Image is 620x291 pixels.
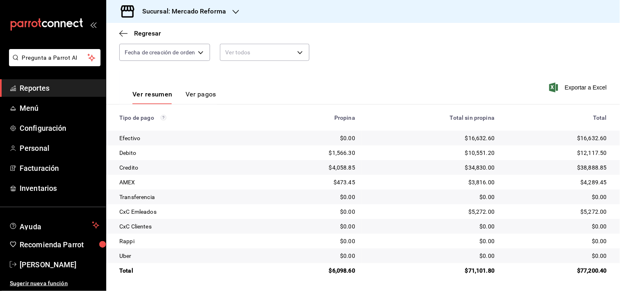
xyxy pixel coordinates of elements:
div: $473.45 [273,178,355,186]
div: $1,566.30 [273,149,355,157]
span: Configuración [20,123,99,134]
a: Pregunta a Parrot AI [6,59,101,68]
div: navigation tabs [132,90,216,104]
div: $0.00 [508,252,607,260]
div: Total [508,114,607,121]
div: $38,888.85 [508,163,607,172]
button: Exportar a Excel [551,83,607,92]
div: $0.00 [273,193,355,201]
div: Efectivo [119,134,260,142]
div: $34,830.00 [368,163,495,172]
div: $0.00 [273,252,355,260]
div: $5,272.00 [368,208,495,216]
div: Propina [273,114,355,121]
span: Menú [20,103,99,114]
button: Ver resumen [132,90,172,104]
div: CxC Clientes [119,222,260,231]
div: $77,200.40 [508,266,607,275]
span: Reportes [20,83,99,94]
div: Rappi [119,237,260,245]
div: $0.00 [368,237,495,245]
div: Uber [119,252,260,260]
div: $0.00 [368,193,495,201]
button: Ver pagos [186,90,216,104]
div: Total sin propina [368,114,495,121]
div: $0.00 [273,134,355,142]
button: open_drawer_menu [90,21,96,28]
span: Inventarios [20,183,99,194]
div: Transferencia [119,193,260,201]
div: $0.00 [273,222,355,231]
div: $0.00 [508,237,607,245]
span: Personal [20,143,99,154]
div: $0.00 [508,193,607,201]
div: $71,101.80 [368,266,495,275]
span: Fecha de creación de orden [125,48,195,56]
div: $0.00 [273,237,355,245]
div: $5,272.00 [508,208,607,216]
div: Tipo de pago [119,114,260,121]
div: $12,117.50 [508,149,607,157]
div: $6,098.60 [273,266,355,275]
span: Pregunta a Parrot AI [22,54,88,62]
span: Ayuda [20,220,89,230]
button: Regresar [119,29,161,37]
div: CxC Emleados [119,208,260,216]
span: Facturación [20,163,99,174]
svg: Los pagos realizados con Pay y otras terminales son montos brutos. [161,115,166,121]
div: $4,289.45 [508,178,607,186]
div: AMEX [119,178,260,186]
h3: Sucursal: Mercado Reforma [136,7,226,16]
div: $3,816.00 [368,178,495,186]
div: $0.00 [368,222,495,231]
div: $4,058.85 [273,163,355,172]
span: Regresar [134,29,161,37]
div: $0.00 [508,222,607,231]
span: Recomienda Parrot [20,239,99,250]
div: $0.00 [273,208,355,216]
div: $16,632.60 [368,134,495,142]
button: Pregunta a Parrot AI [9,49,101,66]
div: $0.00 [368,252,495,260]
div: $10,551.20 [368,149,495,157]
div: $16,632.60 [508,134,607,142]
span: [PERSON_NAME] [20,259,99,270]
div: Ver todos [220,44,309,61]
span: Sugerir nueva función [10,279,99,288]
div: Debito [119,149,260,157]
div: Credito [119,163,260,172]
div: Total [119,266,260,275]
